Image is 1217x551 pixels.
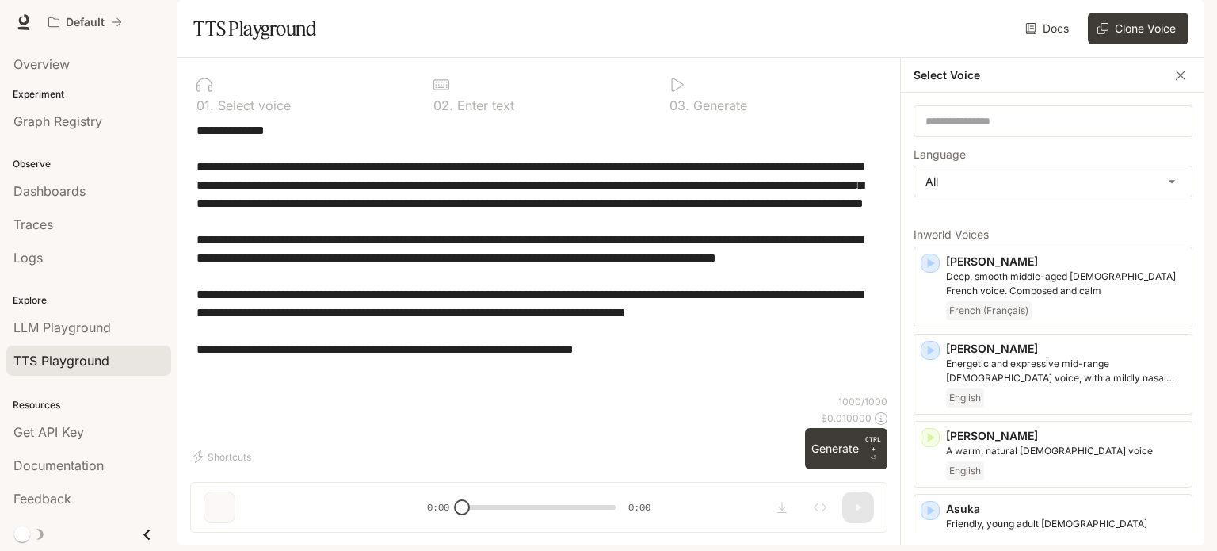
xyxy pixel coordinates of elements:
p: [PERSON_NAME] [946,341,1185,357]
p: Energetic and expressive mid-range male voice, with a mildly nasal quality [946,357,1185,385]
div: All [914,166,1192,197]
p: ⏎ [865,434,881,463]
p: Asuka [946,501,1185,517]
button: All workspaces [41,6,129,38]
p: Deep, smooth middle-aged male French voice. Composed and calm [946,270,1185,298]
button: GenerateCTRL +⏎ [805,428,887,469]
h1: TTS Playground [193,13,316,44]
p: CTRL + [865,434,881,453]
p: 0 1 . [196,99,214,112]
p: A warm, natural female voice [946,444,1185,458]
span: French (Français) [946,301,1032,320]
p: 0 3 . [670,99,689,112]
p: Generate [689,99,747,112]
p: Select voice [214,99,291,112]
p: Default [66,16,105,29]
p: Inworld Voices [914,229,1192,240]
span: English [946,388,984,408]
a: Docs [1022,13,1075,44]
p: [PERSON_NAME] [946,428,1185,444]
span: English [946,461,984,480]
p: Language [914,149,966,160]
button: Clone Voice [1088,13,1188,44]
p: Friendly, young adult Japanese female voice [946,517,1185,545]
p: 1000 / 1000 [838,395,887,408]
p: $ 0.010000 [821,411,872,425]
p: Enter text [453,99,514,112]
button: Shortcuts [190,444,258,469]
p: 0 2 . [433,99,453,112]
p: [PERSON_NAME] [946,254,1185,270]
